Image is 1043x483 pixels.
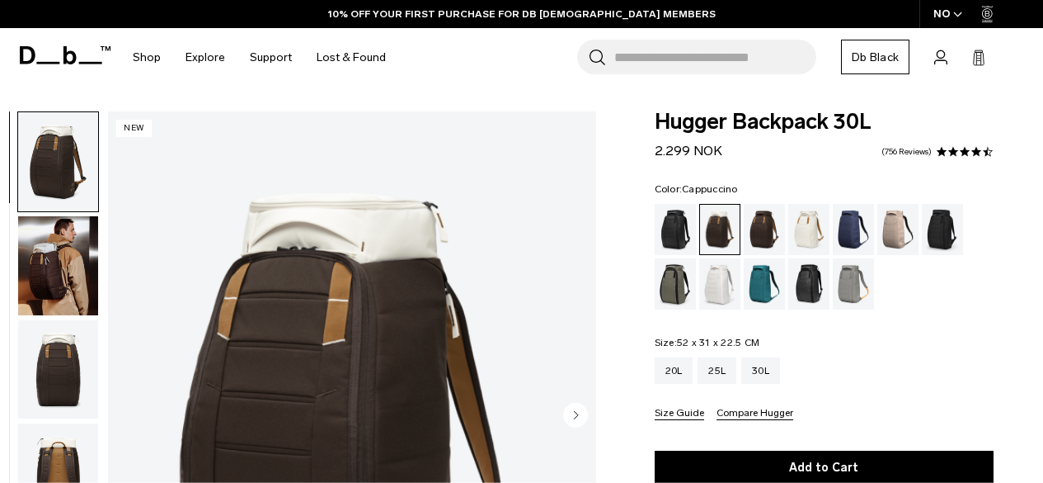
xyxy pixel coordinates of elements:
[17,320,99,420] button: Hugger Backpack 30L Cappuccino
[17,111,99,212] button: Hugger Backpack 30L Cappuccino
[17,215,99,316] button: Hugger Backpack 30L Cappuccino
[877,204,918,255] a: Fogbow Beige
[116,120,152,137] p: New
[788,258,829,310] a: Reflective Black
[741,358,780,384] a: 30L
[655,358,693,384] a: 20L
[655,204,696,255] a: Black Out
[881,148,932,156] a: 756 reviews
[698,358,736,384] a: 25L
[699,204,740,255] a: Cappuccino
[186,28,225,87] a: Explore
[833,258,874,310] a: Sand Grey
[744,204,785,255] a: Espresso
[328,7,716,21] a: 10% OFF YOUR FIRST PURCHASE FOR DB [DEMOGRAPHIC_DATA] MEMBERS
[655,408,704,420] button: Size Guide
[317,28,386,87] a: Lost & Found
[655,143,722,159] span: 2.299 NOK
[699,258,740,310] a: Clean Slate
[120,28,398,87] nav: Main Navigation
[716,408,793,420] button: Compare Hugger
[922,204,963,255] a: Charcoal Grey
[655,184,738,194] legend: Color:
[133,28,161,87] a: Shop
[250,28,292,87] a: Support
[655,111,994,133] span: Hugger Backpack 30L
[655,258,696,310] a: Forest Green
[833,204,874,255] a: Blue Hour
[18,320,98,419] img: Hugger Backpack 30L Cappuccino
[788,204,829,255] a: Oatmilk
[655,338,760,348] legend: Size:
[682,183,738,195] span: Cappuccino
[677,337,759,348] span: 52 x 31 x 22.5 CM
[744,258,785,310] a: Midnight Teal
[563,402,588,430] button: Next slide
[18,112,98,211] img: Hugger Backpack 30L Cappuccino
[841,40,909,74] a: Db Black
[18,216,98,315] img: Hugger Backpack 30L Cappuccino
